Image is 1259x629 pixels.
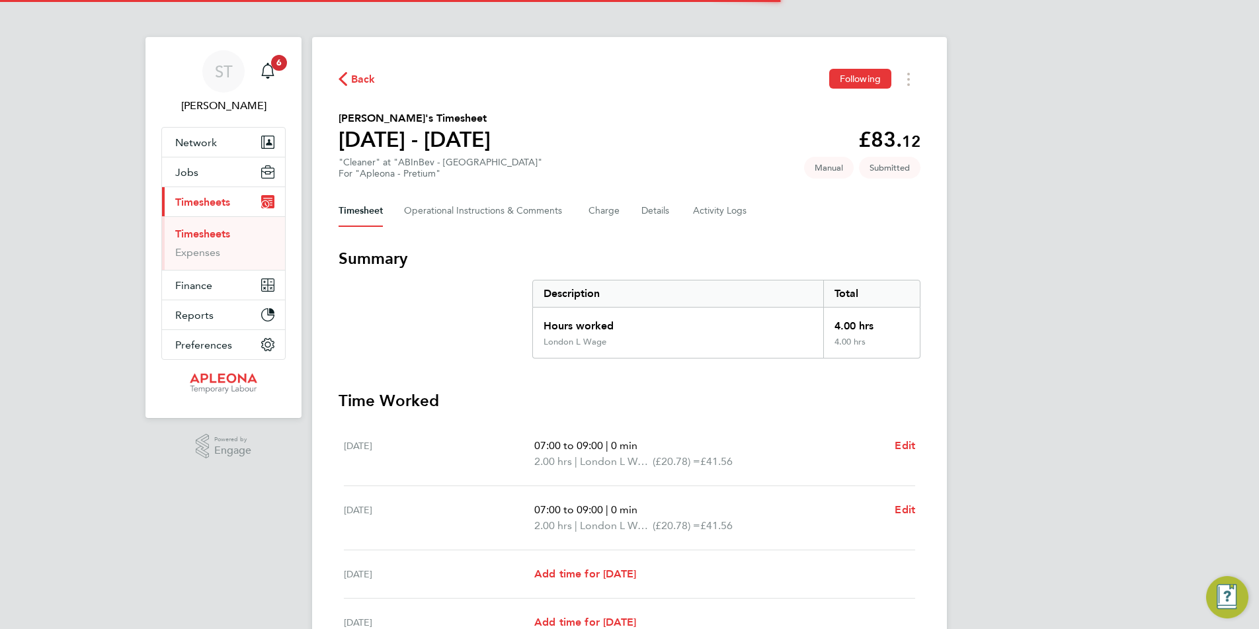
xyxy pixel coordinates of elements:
[339,157,542,179] div: "Cleaner" at "ABInBev - [GEOGRAPHIC_DATA]"
[161,98,286,114] span: Sean Treacy
[641,195,672,227] button: Details
[589,195,620,227] button: Charge
[534,439,603,452] span: 07:00 to 09:00
[175,279,212,292] span: Finance
[344,502,534,534] div: [DATE]
[339,126,491,153] h1: [DATE] - [DATE]
[175,136,217,149] span: Network
[175,339,232,351] span: Preferences
[858,127,920,152] app-decimal: £83.
[895,502,915,518] a: Edit
[829,69,891,89] button: Following
[895,438,915,454] a: Edit
[606,439,608,452] span: |
[580,518,653,534] span: London L Wage
[902,132,920,151] span: 12
[162,157,285,187] button: Jobs
[533,308,823,337] div: Hours worked
[532,280,920,358] div: Summary
[533,280,823,307] div: Description
[145,37,302,418] nav: Main navigation
[580,454,653,470] span: London L Wage
[161,373,286,394] a: Go to home page
[162,330,285,359] button: Preferences
[404,195,567,227] button: Operational Instructions & Comments
[214,445,251,456] span: Engage
[611,503,637,516] span: 0 min
[895,439,915,452] span: Edit
[175,166,198,179] span: Jobs
[534,567,636,580] span: Add time for [DATE]
[339,248,920,269] h3: Summary
[534,503,603,516] span: 07:00 to 09:00
[534,519,572,532] span: 2.00 hrs
[859,157,920,179] span: This timesheet is Submitted.
[606,503,608,516] span: |
[339,168,542,179] div: For "Apleona - Pretium"
[544,337,606,347] div: London L Wage
[175,309,214,321] span: Reports
[823,280,920,307] div: Total
[653,519,700,532] span: (£20.78) =
[700,519,733,532] span: £41.56
[700,455,733,468] span: £41.56
[175,196,230,208] span: Timesheets
[255,50,281,93] a: 6
[351,71,376,87] span: Back
[575,519,577,532] span: |
[190,373,257,394] img: apleona-logo-retina.png
[693,195,749,227] button: Activity Logs
[575,455,577,468] span: |
[534,455,572,468] span: 2.00 hrs
[162,128,285,157] button: Network
[1206,576,1248,618] button: Engage Resource Center
[214,434,251,445] span: Powered by
[339,71,376,87] button: Back
[840,73,881,85] span: Following
[339,110,491,126] h2: [PERSON_NAME]'s Timesheet
[895,503,915,516] span: Edit
[344,438,534,470] div: [DATE]
[175,228,230,240] a: Timesheets
[162,187,285,216] button: Timesheets
[271,55,287,71] span: 6
[804,157,854,179] span: This timesheet was manually created.
[611,439,637,452] span: 0 min
[653,455,700,468] span: (£20.78) =
[897,69,920,89] button: Timesheets Menu
[534,616,636,628] span: Add time for [DATE]
[215,63,233,80] span: ST
[161,50,286,114] a: ST[PERSON_NAME]
[162,271,285,300] button: Finance
[175,246,220,259] a: Expenses
[823,308,920,337] div: 4.00 hrs
[196,434,252,459] a: Powered byEngage
[534,566,636,582] a: Add time for [DATE]
[339,390,920,411] h3: Time Worked
[344,566,534,582] div: [DATE]
[823,337,920,358] div: 4.00 hrs
[339,195,383,227] button: Timesheet
[162,216,285,270] div: Timesheets
[162,300,285,329] button: Reports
